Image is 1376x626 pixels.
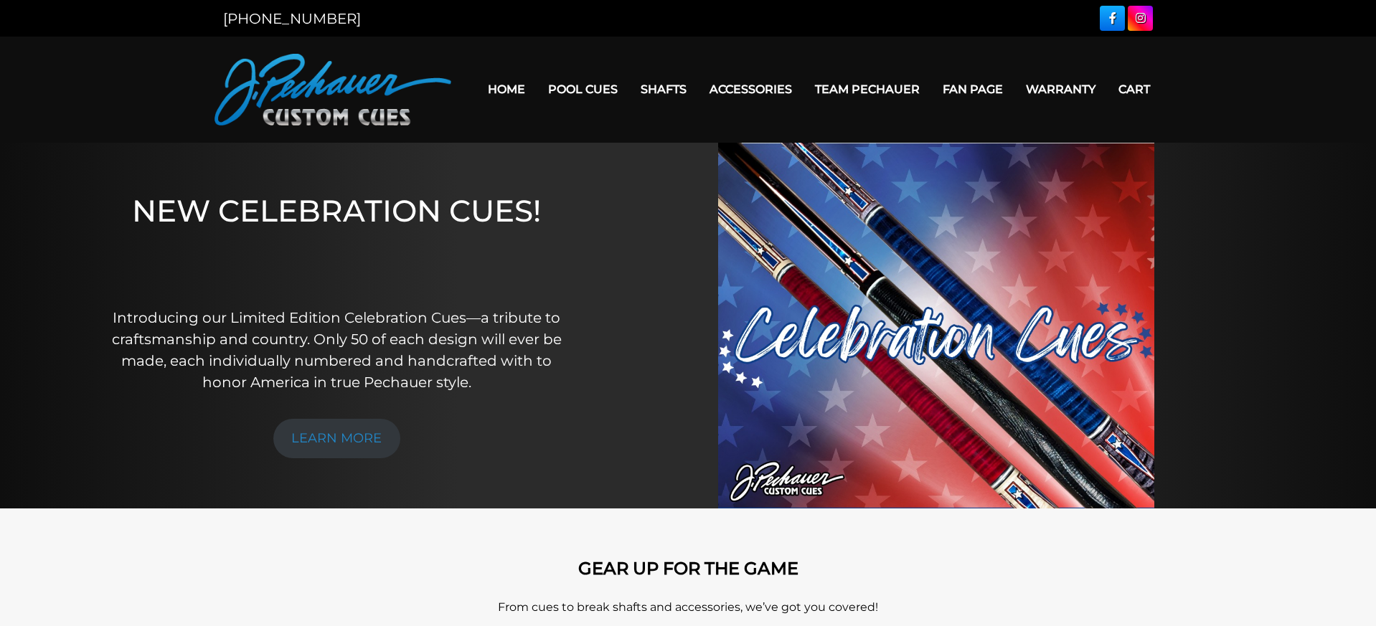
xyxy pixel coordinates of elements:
[537,71,629,108] a: Pool Cues
[1107,71,1161,108] a: Cart
[629,71,698,108] a: Shafts
[804,71,931,108] a: Team Pechauer
[578,558,798,579] strong: GEAR UP FOR THE GAME
[223,10,361,27] a: [PHONE_NUMBER]
[110,307,563,393] p: Introducing our Limited Edition Celebration Cues—a tribute to craftsmanship and country. Only 50 ...
[279,599,1097,616] p: From cues to break shafts and accessories, we’ve got you covered!
[110,193,563,287] h1: NEW CELEBRATION CUES!
[273,419,401,458] a: LEARN MORE
[476,71,537,108] a: Home
[698,71,804,108] a: Accessories
[215,54,451,125] img: Pechauer Custom Cues
[1014,71,1107,108] a: Warranty
[931,71,1014,108] a: Fan Page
